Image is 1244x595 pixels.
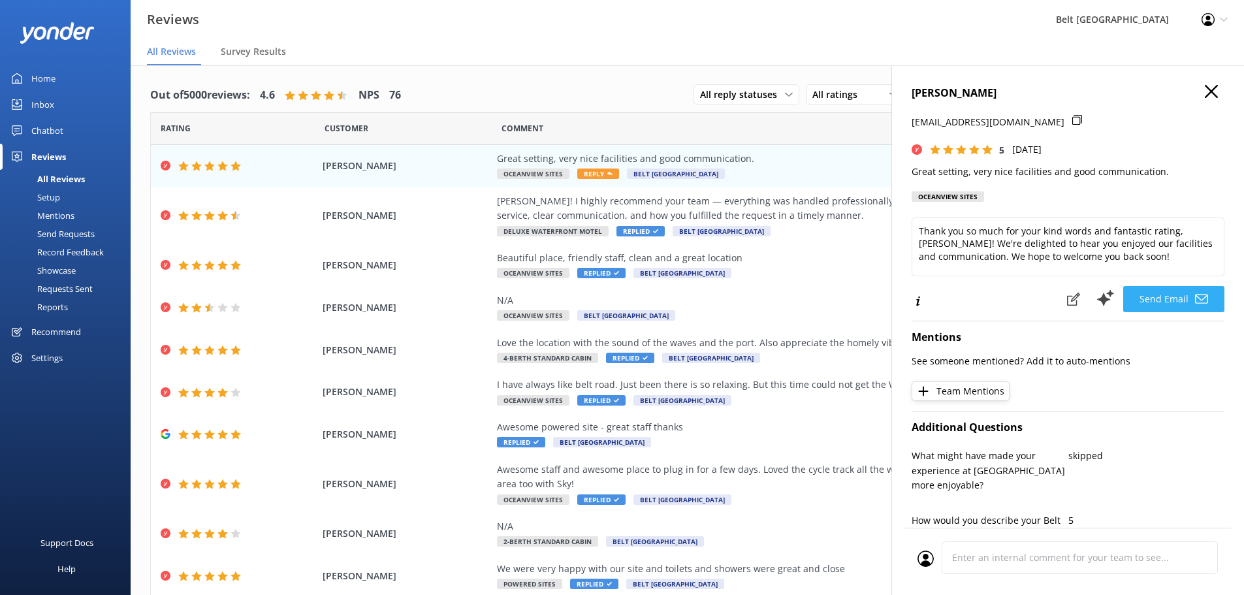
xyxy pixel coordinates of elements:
div: Great setting, very nice facilities and good communication. [497,152,1091,166]
p: What might have made your experience at [GEOGRAPHIC_DATA] more enjoyable? [912,449,1068,492]
div: Home [31,65,56,91]
span: [PERSON_NAME] [323,343,491,357]
span: Oceanview Sites [497,395,569,406]
span: All reply statuses [700,88,785,102]
span: Replied [577,494,626,505]
p: skipped [1068,449,1225,463]
span: Date [161,122,191,135]
span: Date [325,122,368,135]
span: Belt [GEOGRAPHIC_DATA] [553,437,651,447]
span: Replied [577,268,626,278]
span: Survey Results [221,45,286,58]
div: Awesome staff and awesome place to plug in for a few days. Loved the cycle track all the way to [... [497,462,1091,492]
span: Replied [606,353,654,363]
span: Question [502,122,543,135]
h4: Additional Questions [912,419,1224,436]
button: Send Email [1123,286,1224,312]
h4: NPS [359,87,379,104]
a: All Reviews [8,170,131,188]
div: Showcase [8,261,76,280]
p: See someone mentioned? Add it to auto-mentions [912,354,1224,368]
a: Reports [8,298,131,316]
span: Oceanview Sites [497,494,569,505]
div: All Reviews [8,170,85,188]
span: Oceanview Sites [497,169,569,179]
div: I have always like belt road. Just been there is so relaxing. But this time could not get the Wi-... [497,378,1091,392]
div: Record Feedback [8,243,104,261]
span: Belt [GEOGRAPHIC_DATA] [633,494,731,505]
span: All Reviews [147,45,196,58]
div: Settings [31,345,63,371]
span: Replied [570,579,618,589]
a: Setup [8,188,131,206]
div: We were very happy with our site and toilets and showers were great and close [497,562,1091,576]
span: 2-Berth Standard Cabin [497,536,598,547]
span: [PERSON_NAME] [323,427,491,442]
p: Great setting, very nice facilities and good communication. [912,165,1224,179]
div: Chatbot [31,118,63,144]
span: Belt [GEOGRAPHIC_DATA] [633,268,731,278]
h4: 4.6 [260,87,275,104]
h3: Reviews [147,9,199,30]
div: Inbox [31,91,54,118]
div: Support Docs [40,530,93,556]
div: Love the location with the sound of the waves and the port. Also appreciate the homely vibe and f... [497,336,1091,350]
div: [PERSON_NAME]! I highly recommend your team — everything was handled professionally and efficient... [497,194,1091,223]
img: yonder-white-logo.png [20,22,95,44]
span: [PERSON_NAME] [323,300,491,315]
p: [DATE] [1012,142,1042,157]
span: Belt [GEOGRAPHIC_DATA] [606,536,704,547]
div: Setup [8,188,60,206]
img: user_profile.svg [917,551,934,567]
span: [PERSON_NAME] [323,569,491,583]
span: 5 [999,144,1004,156]
div: Help [57,556,76,582]
span: Replied [616,226,665,236]
span: Oceanview Sites [497,268,569,278]
span: Replied [497,437,545,447]
button: Close [1205,85,1218,99]
div: Reviews [31,144,66,170]
span: Belt [GEOGRAPHIC_DATA] [627,169,725,179]
button: Team Mentions [912,381,1010,401]
div: N/A [497,519,1091,534]
span: 4-Berth Standard Cabin [497,353,598,363]
div: Reports [8,298,68,316]
span: [PERSON_NAME] [323,526,491,541]
span: Belt [GEOGRAPHIC_DATA] [673,226,771,236]
span: Belt [GEOGRAPHIC_DATA] [577,310,675,321]
div: N/A [497,293,1091,308]
h4: [PERSON_NAME] [912,85,1224,102]
span: [PERSON_NAME] [323,208,491,223]
span: Belt [GEOGRAPHIC_DATA] [633,395,731,406]
div: Recommend [31,319,81,345]
span: [PERSON_NAME] [323,477,491,491]
div: Oceanview Sites [912,191,984,202]
a: Mentions [8,206,131,225]
span: [PERSON_NAME] [323,159,491,173]
span: Reply [577,169,619,179]
div: Mentions [8,206,74,225]
div: Requests Sent [8,280,93,298]
h4: 76 [389,87,401,104]
a: Send Requests [8,225,131,243]
div: Beautiful place, friendly staff, clean and a great location [497,251,1091,265]
p: [EMAIL_ADDRESS][DOMAIN_NAME] [912,115,1064,129]
span: Belt [GEOGRAPHIC_DATA] [626,579,724,589]
span: All ratings [812,88,865,102]
a: Record Feedback [8,243,131,261]
div: Awesome powered site - great staff thanks [497,420,1091,434]
span: Replied [577,395,626,406]
p: How would you describe your Belt [GEOGRAPHIC_DATA] experience in terms of value for money? [912,513,1068,557]
p: 5 [1068,513,1225,528]
a: Requests Sent [8,280,131,298]
span: Powered Sites [497,579,562,589]
a: Showcase [8,261,131,280]
span: [PERSON_NAME] [323,385,491,399]
span: Belt [GEOGRAPHIC_DATA] [662,353,760,363]
h4: Mentions [912,329,1224,346]
span: Deluxe Waterfront Motel [497,226,609,236]
span: Oceanview Sites [497,310,569,321]
span: [PERSON_NAME] [323,258,491,272]
h4: Out of 5000 reviews: [150,87,250,104]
